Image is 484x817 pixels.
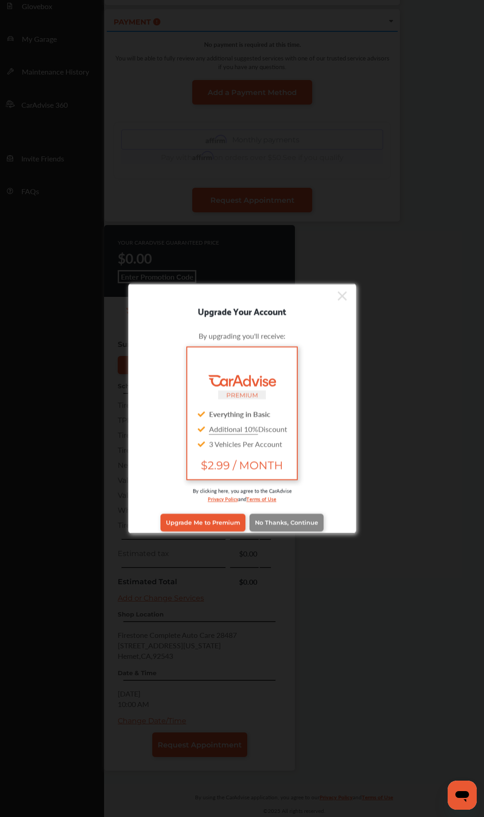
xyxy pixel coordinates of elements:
[160,514,245,531] a: Upgrade Me to Premium
[209,423,287,434] span: Discount
[448,781,477,810] iframe: Button to launch messaging window
[246,494,276,502] a: Terms of Use
[208,494,238,502] a: Privacy Policy
[226,391,258,398] small: PREMIUM
[249,514,324,531] a: No Thanks, Continue
[142,330,342,341] div: By upgrading you'll receive:
[255,519,318,526] span: No Thanks, Continue
[209,423,258,434] u: Additional 10%
[129,303,356,318] div: Upgrade Your Account
[166,519,240,526] span: Upgrade Me to Premium
[209,408,270,419] strong: Everything in Basic
[195,458,289,471] span: $2.99 / MONTH
[142,486,342,511] div: By clicking here, you agree to the CarAdvise and
[195,436,289,451] div: 3 Vehicles Per Account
